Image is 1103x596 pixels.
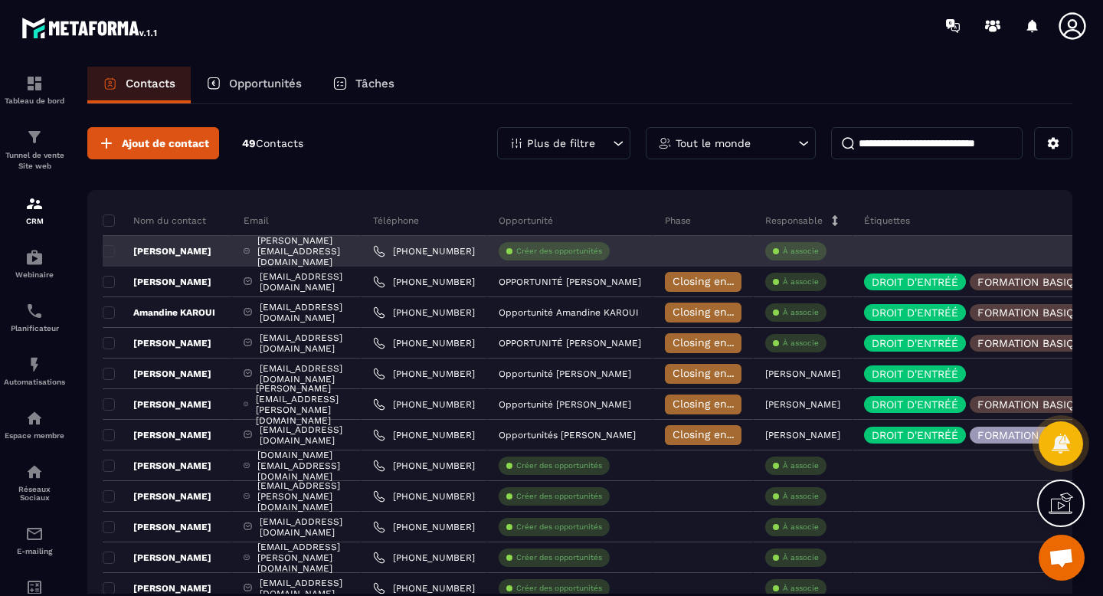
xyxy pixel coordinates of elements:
[499,368,631,379] p: Opportunité [PERSON_NAME]
[783,338,819,349] p: À associe
[783,277,819,287] p: À associe
[191,67,317,103] a: Opportunités
[103,306,215,319] p: Amandine KAROUI
[103,276,211,288] p: [PERSON_NAME]
[103,337,211,349] p: [PERSON_NAME]
[783,552,819,563] p: À associe
[103,214,206,227] p: Nom du contact
[373,306,475,319] a: [PHONE_NUMBER]
[499,430,636,440] p: Opportunités [PERSON_NAME]
[244,214,269,227] p: Email
[872,277,958,287] p: DROIT D'ENTRÉÉ
[4,451,65,513] a: social-networksocial-networkRéseaux Sociaux
[373,398,475,411] a: [PHONE_NUMBER]
[4,378,65,386] p: Automatisations
[864,214,910,227] p: Étiquettes
[103,521,211,533] p: [PERSON_NAME]
[673,275,760,287] span: Closing en cours
[25,74,44,93] img: formation
[21,14,159,41] img: logo
[242,136,303,151] p: 49
[4,97,65,105] p: Tableau de bord
[499,214,553,227] p: Opportunité
[673,306,760,318] span: Closing en cours
[4,431,65,440] p: Espace membre
[4,116,65,183] a: formationformationTunnel de vente Site web
[783,491,819,502] p: À associe
[1039,535,1085,581] div: Ouvrir le chat
[87,127,219,159] button: Ajout de contact
[783,460,819,471] p: À associe
[765,368,840,379] p: [PERSON_NAME]
[373,552,475,564] a: [PHONE_NUMBER]
[516,246,602,257] p: Créer des opportunités
[872,399,958,410] p: DROIT D'ENTRÉÉ
[4,324,65,332] p: Planificateur
[25,195,44,213] img: formation
[103,552,211,564] p: [PERSON_NAME]
[4,344,65,398] a: automationsautomationsAutomatisations
[229,77,302,90] p: Opportunités
[516,552,602,563] p: Créer des opportunités
[673,367,760,379] span: Closing en cours
[4,63,65,116] a: formationformationTableau de bord
[373,490,475,503] a: [PHONE_NUMBER]
[4,270,65,279] p: Webinaire
[516,491,602,502] p: Créer des opportunités
[4,513,65,567] a: emailemailE-mailing
[122,136,209,151] span: Ajout de contact
[673,398,760,410] span: Closing en cours
[4,217,65,225] p: CRM
[25,525,44,543] img: email
[373,214,419,227] p: Téléphone
[103,398,211,411] p: [PERSON_NAME]
[373,245,475,257] a: [PHONE_NUMBER]
[765,214,823,227] p: Responsable
[673,336,760,349] span: Closing en cours
[373,582,475,594] a: [PHONE_NUMBER]
[256,137,303,149] span: Contacts
[499,277,641,287] p: OPPORTUNITÉ [PERSON_NAME]
[87,67,191,103] a: Contacts
[527,138,595,149] p: Plus de filtre
[25,463,44,481] img: social-network
[373,368,475,380] a: [PHONE_NUMBER]
[4,547,65,555] p: E-mailing
[783,307,819,318] p: À associe
[25,355,44,374] img: automations
[373,337,475,349] a: [PHONE_NUMBER]
[765,430,840,440] p: [PERSON_NAME]
[516,522,602,532] p: Créer des opportunités
[673,428,760,440] span: Closing en cours
[25,409,44,427] img: automations
[4,150,65,172] p: Tunnel de vente Site web
[783,522,819,532] p: À associe
[499,338,641,349] p: OPPORTUNITÉ [PERSON_NAME]
[516,583,602,594] p: Créer des opportunités
[872,430,958,440] p: DROIT D'ENTRÉÉ
[665,214,691,227] p: Phase
[4,237,65,290] a: automationsautomationsWebinaire
[373,276,475,288] a: [PHONE_NUMBER]
[4,290,65,344] a: schedulerschedulerPlanificateur
[765,399,840,410] p: [PERSON_NAME]
[499,399,631,410] p: Opportunité [PERSON_NAME]
[355,77,394,90] p: Tâches
[126,77,175,90] p: Contacts
[872,368,958,379] p: DROIT D'ENTRÉÉ
[516,460,602,471] p: Créer des opportunités
[103,368,211,380] p: [PERSON_NAME]
[872,307,958,318] p: DROIT D'ENTRÉÉ
[373,429,475,441] a: [PHONE_NUMBER]
[676,138,751,149] p: Tout le monde
[103,460,211,472] p: [PERSON_NAME]
[4,398,65,451] a: automationsautomationsEspace membre
[103,429,211,441] p: [PERSON_NAME]
[103,582,211,594] p: [PERSON_NAME]
[4,183,65,237] a: formationformationCRM
[872,338,958,349] p: DROIT D'ENTRÉÉ
[4,485,65,502] p: Réseaux Sociaux
[103,490,211,503] p: [PERSON_NAME]
[25,302,44,320] img: scheduler
[783,246,819,257] p: À associe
